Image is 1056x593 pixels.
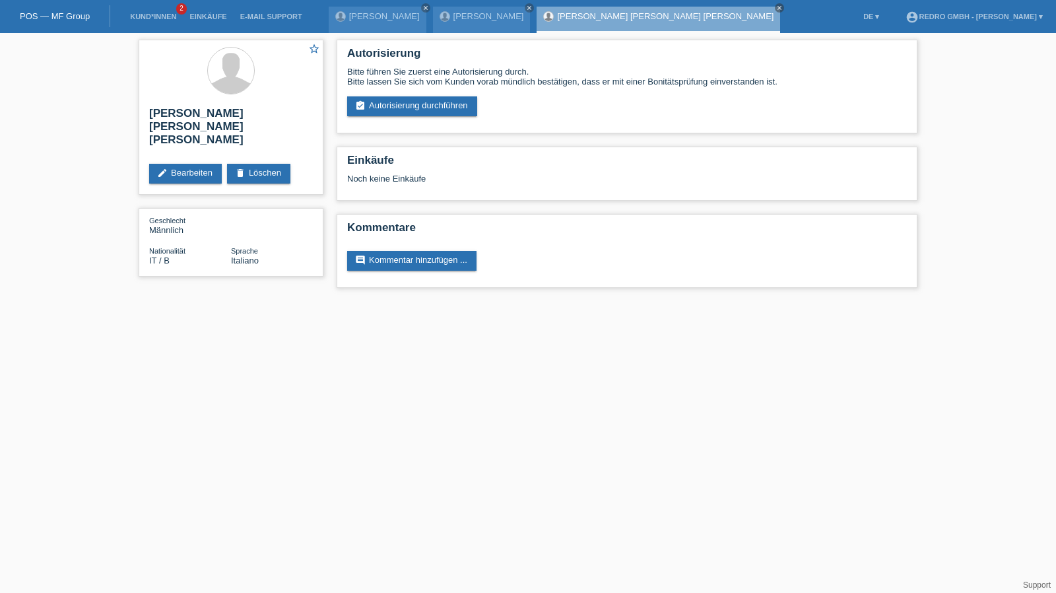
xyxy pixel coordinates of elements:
[775,3,784,13] a: close
[347,96,477,116] a: assignment_turned_inAutorisierung durchführen
[149,107,313,153] h2: [PERSON_NAME] [PERSON_NAME] [PERSON_NAME]
[1023,580,1051,590] a: Support
[123,13,183,20] a: Kund*innen
[347,47,907,67] h2: Autorisierung
[355,255,366,265] i: comment
[347,154,907,174] h2: Einkäufe
[149,217,185,225] span: Geschlecht
[906,11,919,24] i: account_circle
[453,11,524,21] a: [PERSON_NAME]
[349,11,420,21] a: [PERSON_NAME]
[234,13,309,20] a: E-Mail Support
[149,247,185,255] span: Nationalität
[149,164,222,184] a: editBearbeiten
[422,5,429,11] i: close
[183,13,233,20] a: Einkäufe
[308,43,320,55] i: star_border
[557,11,774,21] a: [PERSON_NAME] [PERSON_NAME] [PERSON_NAME]
[308,43,320,57] a: star_border
[776,5,783,11] i: close
[899,13,1049,20] a: account_circleRedro GmbH - [PERSON_NAME] ▾
[231,256,259,265] span: Italiano
[227,164,290,184] a: deleteLöschen
[421,3,430,13] a: close
[525,3,534,13] a: close
[231,247,258,255] span: Sprache
[347,251,477,271] a: commentKommentar hinzufügen ...
[235,168,246,178] i: delete
[857,13,886,20] a: DE ▾
[526,5,533,11] i: close
[347,67,907,87] div: Bitte führen Sie zuerst eine Autorisierung durch. Bitte lassen Sie sich vom Kunden vorab mündlich...
[176,3,187,15] span: 2
[157,168,168,178] i: edit
[355,100,366,111] i: assignment_turned_in
[149,256,170,265] span: Italien / B / 12.02.2022
[20,11,90,21] a: POS — MF Group
[149,215,231,235] div: Männlich
[347,221,907,241] h2: Kommentare
[347,174,907,193] div: Noch keine Einkäufe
